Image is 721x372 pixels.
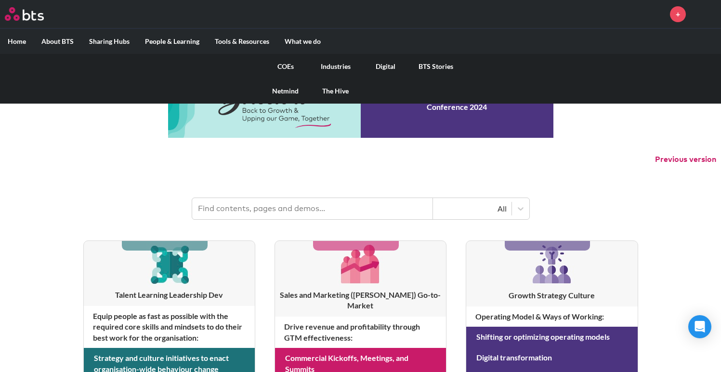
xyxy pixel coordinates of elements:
input: Find contents, pages and demos... [192,198,433,219]
h3: Talent Learning Leadership Dev [84,290,255,300]
img: BTS Logo [5,7,44,21]
label: What we do [277,29,328,54]
img: Joshua Shadrick [693,2,716,26]
img: [object Object] [338,241,383,287]
label: Sharing Hubs [81,29,137,54]
img: [object Object] [529,241,575,287]
img: [object Object] [146,241,192,287]
a: Profile [693,2,716,26]
div: Open Intercom Messenger [688,315,711,338]
h3: Growth Strategy Culture [466,290,637,301]
a: + [670,6,686,22]
label: About BTS [34,29,81,54]
h4: Operating Model & Ways of Working : [466,306,637,327]
a: Go home [5,7,62,21]
div: All [438,203,507,214]
button: Previous version [655,154,716,165]
h4: Drive revenue and profitability through GTM effectiveness : [275,317,446,348]
h4: Equip people as fast as possible with the required core skills and mindsets to do their best work... [84,306,255,348]
h3: Sales and Marketing ([PERSON_NAME]) Go-to-Market [275,290,446,311]
label: People & Learning [137,29,207,54]
label: Tools & Resources [207,29,277,54]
